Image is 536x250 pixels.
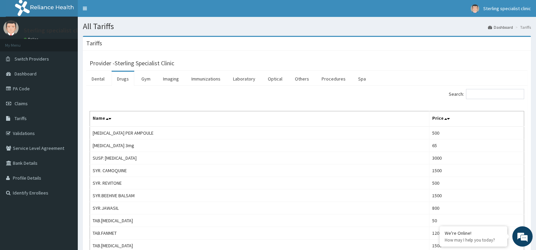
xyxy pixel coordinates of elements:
a: Dental [86,72,110,86]
input: Search: [466,89,524,99]
td: [MEDICAL_DATA] 3mg [90,139,429,152]
img: User Image [471,4,479,13]
a: Optical [262,72,288,86]
a: Spa [353,72,371,86]
li: Tariffs [514,24,531,30]
th: Price [429,111,524,127]
a: Gym [136,72,156,86]
td: SYR. REVITONE [90,177,429,189]
td: 50 [429,214,524,227]
td: 1500 [429,189,524,202]
img: d_794563401_company_1708531726252_794563401 [13,34,27,51]
td: SYR.BEEHIVE BALSAM [90,189,429,202]
textarea: Type your message and hit 'Enter' [3,173,129,197]
th: Name [90,111,429,127]
td: 1200 [429,227,524,240]
div: We're Online! [445,230,502,236]
p: How may I help you today? [445,237,502,243]
div: Minimize live chat window [111,3,127,20]
td: 800 [429,202,524,214]
td: TAB.[MEDICAL_DATA] [90,214,429,227]
img: User Image [3,20,19,36]
td: 500 [429,127,524,139]
h3: Provider - Sterling Specialist Clinic [90,60,174,66]
td: SYR.JAWASIL [90,202,429,214]
a: Immunizations [186,72,226,86]
a: Drugs [112,72,134,86]
a: Imaging [158,72,184,86]
h3: Tariffs [86,40,102,46]
div: Chat with us now [35,38,114,47]
td: 1500 [429,164,524,177]
span: Dashboard [15,71,37,77]
a: Others [289,72,314,86]
a: Procedures [316,72,351,86]
td: 500 [429,177,524,189]
td: [MEDICAL_DATA] PER AMPOULE [90,127,429,139]
a: Online [24,37,40,42]
span: Sterling specialist clinic [483,5,531,12]
span: Switch Providers [15,56,49,62]
label: Search: [449,89,524,99]
a: Laboratory [228,72,261,86]
p: Sterling specialist clinic [24,27,87,33]
td: 65 [429,139,524,152]
span: Claims [15,100,28,107]
td: SYR. CAMOQUINE [90,164,429,177]
td: 3000 [429,152,524,164]
a: Dashboard [488,24,513,30]
span: Tariffs [15,115,27,121]
td: SUSP. [MEDICAL_DATA] [90,152,429,164]
h1: All Tariffs [83,22,531,31]
td: TAB.FANMET [90,227,429,240]
span: We're online! [39,79,93,147]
